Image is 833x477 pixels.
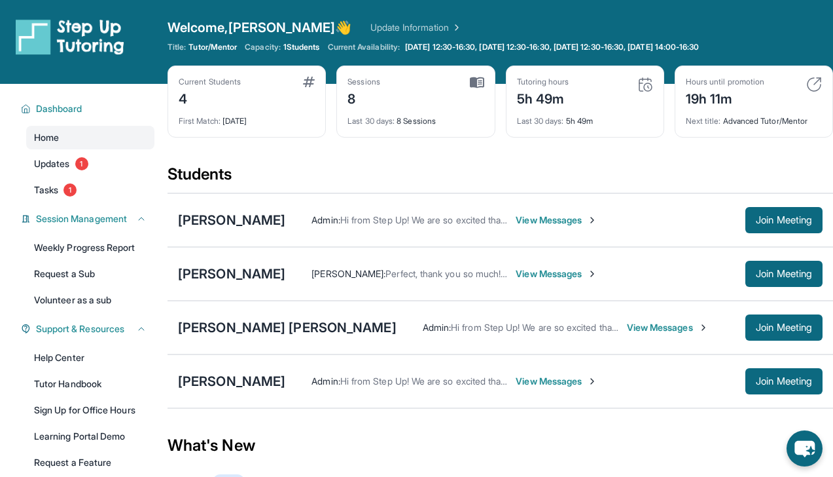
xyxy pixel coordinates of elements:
[34,157,70,170] span: Updates
[311,375,340,387] span: Admin :
[26,451,154,474] a: Request a Feature
[756,324,812,332] span: Join Meeting
[26,288,154,312] a: Volunteer as a sub
[179,77,241,87] div: Current Students
[516,375,597,388] span: View Messages
[347,108,484,126] div: 8 Sessions
[756,216,812,224] span: Join Meeting
[385,268,601,279] span: Perfect, thank you so much! I'll see you guys [DATE]
[26,346,154,370] a: Help Center
[347,87,380,108] div: 8
[423,322,451,333] span: Admin :
[637,77,653,92] img: card
[516,214,597,227] span: View Messages
[686,108,822,126] div: Advanced Tutor/Mentor
[26,398,154,422] a: Sign Up for Office Hours
[311,268,385,279] span: [PERSON_NAME] :
[698,322,709,333] img: Chevron-Right
[347,116,395,126] span: Last 30 days :
[31,102,147,115] button: Dashboard
[517,87,569,108] div: 5h 49m
[745,315,823,341] button: Join Meeting
[168,164,833,193] div: Students
[26,152,154,176] a: Updates1
[168,18,352,37] span: Welcome, [PERSON_NAME] 👋
[179,87,241,108] div: 4
[756,270,812,278] span: Join Meeting
[745,368,823,394] button: Join Meeting
[517,116,564,126] span: Last 30 days :
[405,42,699,52] span: [DATE] 12:30-16:30, [DATE] 12:30-16:30, [DATE] 12:30-16:30, [DATE] 14:00-16:30
[516,267,597,280] span: View Messages
[36,102,82,115] span: Dashboard
[328,42,400,52] span: Current Availability:
[178,211,285,229] div: [PERSON_NAME]
[31,212,147,225] button: Session Management
[283,42,320,52] span: 1 Students
[587,269,597,279] img: Chevron-Right
[303,77,315,87] img: card
[168,417,833,474] div: What's New
[168,42,186,52] span: Title:
[787,430,823,467] button: chat-button
[31,322,147,335] button: Support & Resources
[26,236,154,259] a: Weekly Progress Report
[178,318,397,337] div: [PERSON_NAME] [PERSON_NAME]
[347,77,380,87] div: Sessions
[34,131,59,144] span: Home
[178,265,285,283] div: [PERSON_NAME]
[26,178,154,202] a: Tasks1
[402,42,701,52] a: [DATE] 12:30-16:30, [DATE] 12:30-16:30, [DATE] 12:30-16:30, [DATE] 14:00-16:30
[517,77,569,87] div: Tutoring hours
[311,214,340,225] span: Admin :
[36,322,124,335] span: Support & Resources
[449,21,462,34] img: Chevron Right
[75,157,88,170] span: 1
[178,372,285,391] div: [PERSON_NAME]
[245,42,281,52] span: Capacity:
[686,77,764,87] div: Hours until promotion
[745,207,823,233] button: Join Meeting
[517,108,653,126] div: 5h 49m
[470,77,484,88] img: card
[26,262,154,286] a: Request a Sub
[63,183,77,197] span: 1
[756,377,812,385] span: Join Meeting
[36,212,127,225] span: Session Management
[179,108,315,126] div: [DATE]
[16,18,124,55] img: logo
[26,126,154,149] a: Home
[34,183,58,197] span: Tasks
[26,372,154,396] a: Tutor Handbook
[179,116,221,126] span: First Match :
[587,376,597,387] img: Chevron-Right
[686,116,721,126] span: Next title :
[627,321,709,334] span: View Messages
[686,87,764,108] div: 19h 11m
[587,215,597,225] img: Chevron-Right
[26,425,154,448] a: Learning Portal Demo
[188,42,237,52] span: Tutor/Mentor
[745,261,823,287] button: Join Meeting
[370,21,462,34] a: Update Information
[806,77,822,92] img: card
